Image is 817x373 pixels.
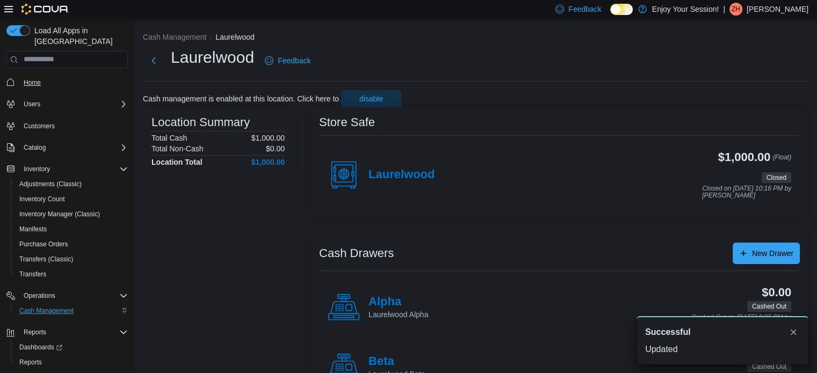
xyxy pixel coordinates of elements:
[15,268,50,281] a: Transfers
[19,76,45,89] a: Home
[19,225,47,233] span: Manifests
[652,3,719,16] p: Enjoy Your Session!
[752,248,793,259] span: New Drawer
[15,341,67,354] a: Dashboards
[11,237,132,252] button: Purchase Orders
[368,295,428,309] h4: Alpha
[723,3,725,16] p: |
[19,255,73,264] span: Transfers (Classic)
[341,90,401,107] button: disable
[15,356,46,369] a: Reports
[772,151,791,170] p: (Float)
[19,195,65,203] span: Inventory Count
[15,253,128,266] span: Transfers (Classic)
[24,165,50,173] span: Inventory
[143,33,206,41] button: Cash Management
[19,240,68,248] span: Purchase Orders
[19,163,128,175] span: Inventory
[368,355,425,369] h4: Beta
[732,3,740,16] span: ZH
[24,291,55,300] span: Operations
[15,208,104,221] a: Inventory Manager (Classic)
[19,326,50,339] button: Reports
[151,158,203,166] h4: Location Total
[702,185,791,200] p: Closed on [DATE] 10:16 PM by [PERSON_NAME]
[24,122,55,130] span: Customers
[15,223,51,236] a: Manifests
[11,303,132,318] button: Cash Management
[2,118,132,134] button: Customers
[143,50,164,71] button: Next
[15,238,128,251] span: Purchase Orders
[19,141,128,154] span: Catalog
[2,288,132,303] button: Operations
[11,340,132,355] a: Dashboards
[24,100,40,108] span: Users
[19,119,128,133] span: Customers
[359,93,383,104] span: disable
[762,172,791,183] span: Closed
[30,25,128,47] span: Load All Apps in [GEOGRAPHIC_DATA]
[151,116,250,129] h3: Location Summary
[2,97,132,112] button: Users
[266,144,285,153] p: $0.00
[319,116,375,129] h3: Store Safe
[19,210,100,218] span: Inventory Manager (Classic)
[15,238,73,251] a: Purchase Orders
[15,341,128,354] span: Dashboards
[368,309,428,320] p: Laurelwood Alpha
[19,98,128,111] span: Users
[19,358,42,367] span: Reports
[767,173,786,182] span: Closed
[19,120,59,133] a: Customers
[15,304,128,317] span: Cash Management
[15,253,77,266] a: Transfers (Classic)
[11,207,132,222] button: Inventory Manager (Classic)
[645,343,800,356] div: Updated
[747,3,808,16] p: [PERSON_NAME]
[19,180,82,188] span: Adjustments (Classic)
[610,4,633,15] input: Dark Mode
[15,193,69,206] a: Inventory Count
[645,326,800,339] div: Notification
[787,326,800,339] button: Dismiss toast
[143,94,339,103] p: Cash management is enabled at this location. Click here to
[151,134,187,142] h6: Total Cash
[19,270,46,279] span: Transfers
[11,355,132,370] button: Reports
[15,304,78,317] a: Cash Management
[19,289,60,302] button: Operations
[15,193,128,206] span: Inventory Count
[15,178,86,191] a: Adjustments (Classic)
[11,252,132,267] button: Transfers (Classic)
[11,192,132,207] button: Inventory Count
[368,168,435,182] h4: Laurelwood
[278,55,310,66] span: Feedback
[319,247,394,260] h3: Cash Drawers
[2,325,132,340] button: Reports
[19,306,74,315] span: Cash Management
[15,178,128,191] span: Adjustments (Classic)
[24,328,46,337] span: Reports
[729,3,742,16] div: Zo Harris
[2,162,132,177] button: Inventory
[762,286,791,299] h3: $0.00
[21,4,69,14] img: Cova
[215,33,254,41] button: Laurelwood
[11,222,132,237] button: Manifests
[645,326,690,339] span: Successful
[19,343,62,352] span: Dashboards
[24,78,41,87] span: Home
[15,223,128,236] span: Manifests
[251,158,285,166] h4: $1,000.00
[15,356,128,369] span: Reports
[261,50,315,71] a: Feedback
[19,76,128,89] span: Home
[2,140,132,155] button: Catalog
[24,143,46,152] span: Catalog
[171,47,254,68] h1: Laurelwood
[747,301,791,312] span: Cashed Out
[718,151,771,164] h3: $1,000.00
[752,302,786,311] span: Cashed Out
